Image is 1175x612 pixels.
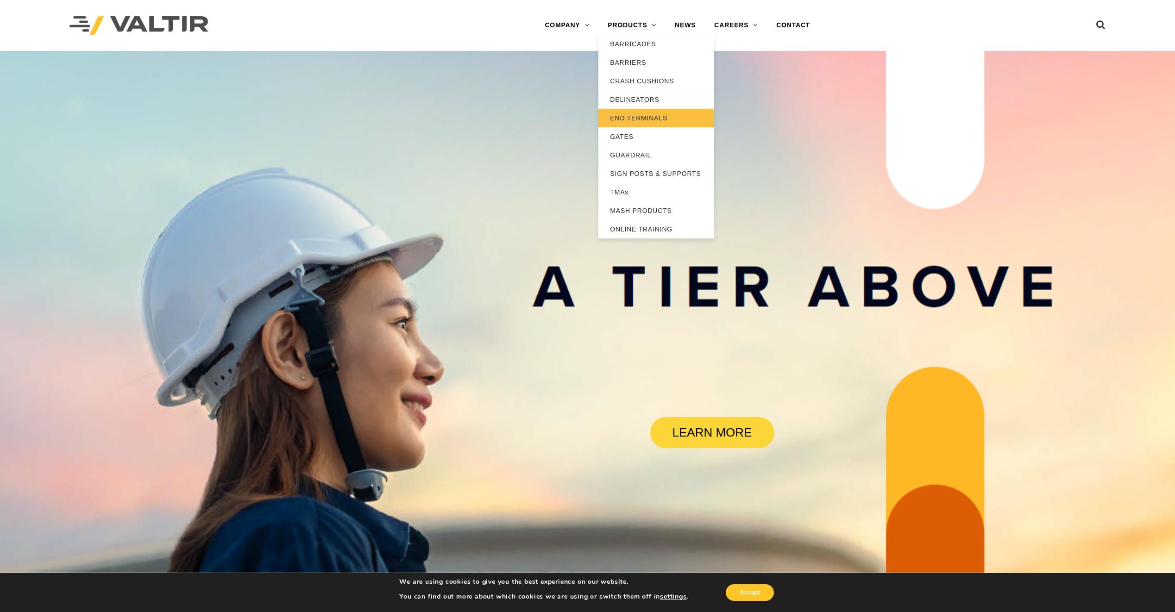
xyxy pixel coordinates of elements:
[726,584,774,601] button: Accept
[598,201,714,220] a: MASH PRODUCTS
[598,16,666,35] a: PRODUCTS
[598,164,714,183] a: SIGN POSTS & SUPPORTS
[650,417,774,448] a: LEARN MORE
[705,16,767,35] a: CAREERS
[767,16,819,35] a: CONTACT
[598,90,714,109] a: DELINEATORS
[598,146,714,164] a: GUARDRAIL
[598,127,714,146] a: GATES
[666,16,705,35] a: NEWS
[598,220,714,238] a: ONLINE TRAINING
[69,16,208,35] img: Valtir
[598,53,714,72] a: BARRIERS
[598,109,714,127] a: END TERMINALS
[598,183,714,201] a: TMAs
[399,593,688,601] p: You can find out more about which cookies we are using or switch them off in .
[660,593,686,601] button: settings
[535,16,598,35] a: COMPANY
[598,72,714,90] a: CRASH CUSHIONS
[598,35,714,53] a: BARRICADES
[399,578,688,586] p: We are using cookies to give you the best experience on our website.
